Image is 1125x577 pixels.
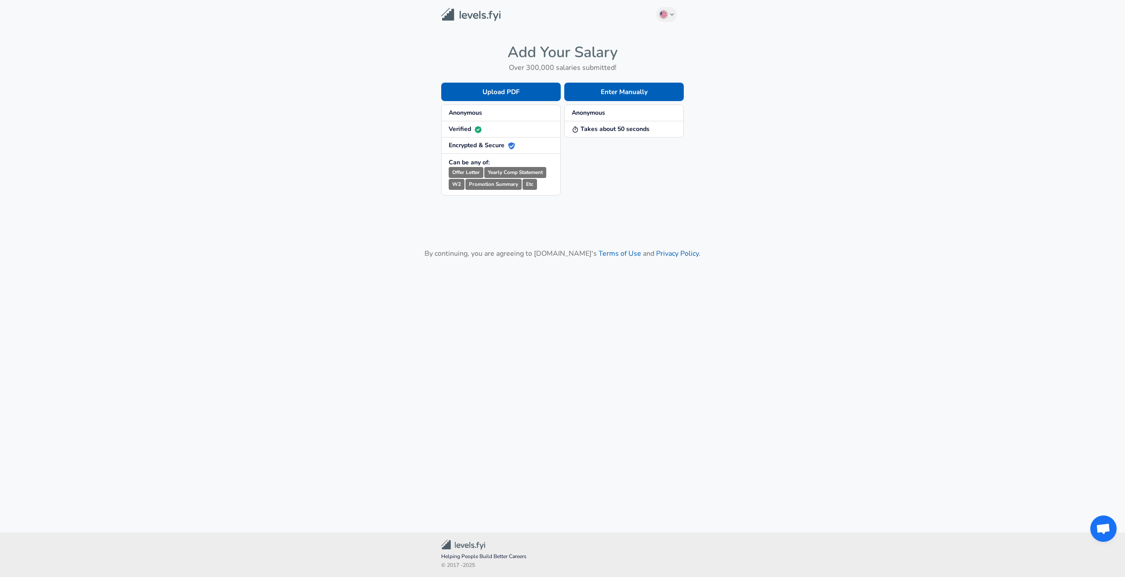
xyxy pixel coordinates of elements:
[564,83,684,101] button: Enter Manually
[441,8,501,22] img: Levels.fyi
[572,125,650,133] strong: Takes about 50 seconds
[441,540,485,550] img: Levels.fyi Community
[441,83,561,101] button: Upload PDF
[449,109,482,117] strong: Anonymous
[441,561,684,570] span: © 2017 - 2025
[449,167,483,178] small: Offer Letter
[449,179,465,190] small: W2
[449,141,515,149] strong: Encrypted & Secure
[523,179,537,190] small: Etc
[484,167,546,178] small: Yearly Comp Statement
[660,11,667,18] img: English (US)
[656,249,699,258] a: Privacy Policy
[441,43,684,62] h4: Add Your Salary
[656,7,677,22] button: English (US)
[449,158,490,167] strong: Can be any of:
[441,552,684,561] span: Helping People Build Better Careers
[572,109,605,117] strong: Anonymous
[441,62,684,74] h6: Over 300,000 salaries submitted!
[449,125,482,133] strong: Verified
[599,249,641,258] a: Terms of Use
[465,179,522,190] small: Promotion Summary
[1090,515,1117,542] div: Open chat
